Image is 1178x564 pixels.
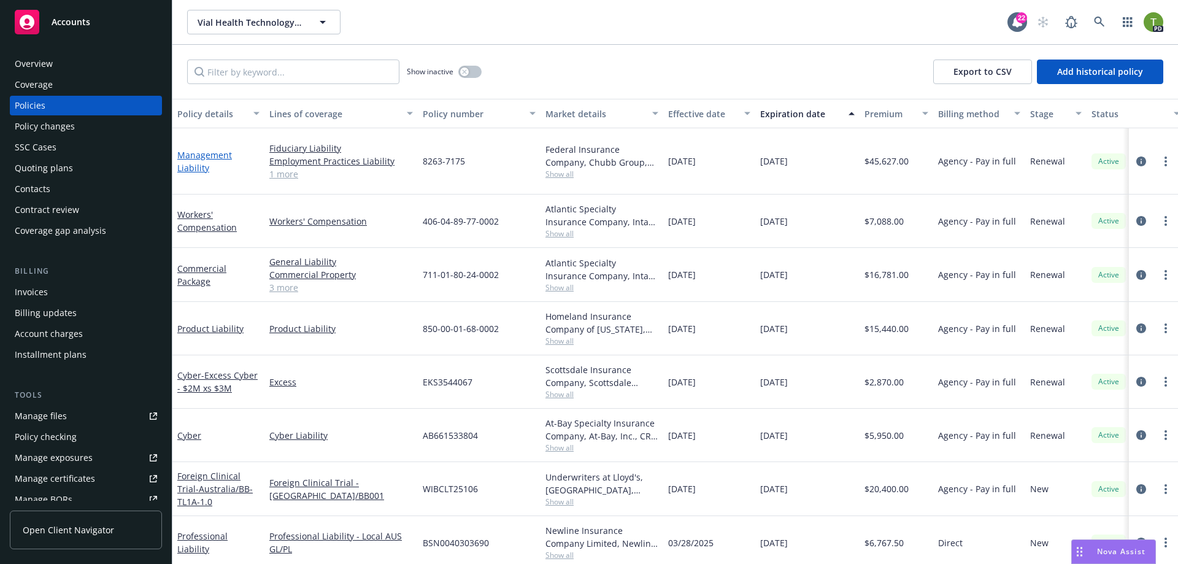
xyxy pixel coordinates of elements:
span: [DATE] [668,155,696,168]
a: Contract review [10,200,162,220]
a: Manage files [10,406,162,426]
button: Export to CSV [933,60,1032,84]
span: Agency - Pay in full [938,322,1016,335]
span: New [1030,482,1049,495]
span: 8263-7175 [423,155,465,168]
a: Billing updates [10,303,162,323]
span: Agency - Pay in full [938,376,1016,388]
div: Scottsdale Insurance Company, Scottsdale Insurance Company (Nationwide), CRC Group [545,363,658,389]
div: Contacts [15,179,50,199]
span: WIBCLT25106 [423,482,478,495]
div: Coverage [15,75,53,95]
a: more [1158,482,1173,496]
a: Foreign Clinical Trial [177,470,253,508]
a: Accounts [10,5,162,39]
a: circleInformation [1134,428,1149,442]
a: Commercial Property [269,268,413,281]
div: Status [1091,107,1166,120]
a: Contacts [10,179,162,199]
span: Open Client Navigator [23,523,114,536]
div: Manage BORs [15,490,72,509]
span: [DATE] [668,376,696,388]
div: Underwriters at Lloyd's, [GEOGRAPHIC_DATA], [PERSON_NAME] of [GEOGRAPHIC_DATA], Clinical Trials I... [545,471,658,496]
a: Product Liability [177,323,244,334]
img: photo [1144,12,1163,32]
span: - Australia/BB-TL1A-1.0 [177,483,253,508]
a: Policy checking [10,427,162,447]
span: Show all [545,389,658,400]
span: Add historical policy [1057,66,1143,77]
a: Cyber [177,430,201,441]
span: BSN0040303690 [423,536,489,549]
div: Newline Insurance Company Limited, Newline Holdings UK Limited ([GEOGRAPHIC_DATA]), Elkington [PE... [545,524,658,550]
span: EKS3544067 [423,376,472,388]
span: Show all [545,169,658,179]
a: Report a Bug [1059,10,1084,34]
button: Policy number [418,99,541,128]
span: Agency - Pay in full [938,155,1016,168]
span: Active [1096,537,1121,548]
a: Quoting plans [10,158,162,178]
div: Tools [10,389,162,401]
div: Contract review [15,200,79,220]
a: General Liability [269,255,413,268]
span: [DATE] [760,155,788,168]
a: Coverage [10,75,162,95]
div: Drag to move [1072,540,1087,563]
a: Product Liability [269,322,413,335]
a: Policies [10,96,162,115]
span: [DATE] [760,215,788,228]
div: Manage exposures [15,448,93,468]
button: Add historical policy [1037,60,1163,84]
span: Agency - Pay in full [938,482,1016,495]
div: Policy checking [15,427,77,447]
span: Renewal [1030,215,1065,228]
a: circleInformation [1134,321,1149,336]
a: more [1158,428,1173,442]
a: Foreign Clinical Trial - [GEOGRAPHIC_DATA]/BB001 [269,476,413,502]
span: 850-00-01-68-0002 [423,322,499,335]
span: $5,950.00 [864,429,904,442]
span: Show all [545,496,658,507]
a: Installment plans [10,345,162,365]
button: Policy details [172,99,264,128]
a: circleInformation [1134,535,1149,550]
a: Workers' Compensation [269,215,413,228]
div: Overview [15,54,53,74]
span: Vial Health Technology Inc. [198,16,304,29]
a: more [1158,321,1173,336]
span: - Excess Cyber - $2M xs $3M [177,369,258,394]
a: Manage certificates [10,469,162,489]
div: Atlantic Specialty Insurance Company, Intact Insurance [545,257,658,282]
span: Show all [545,282,658,293]
span: Active [1096,269,1121,280]
div: Account charges [15,324,83,344]
div: Coverage gap analysis [15,221,106,241]
a: Manage exposures [10,448,162,468]
a: 1 more [269,168,413,180]
div: Manage certificates [15,469,95,489]
a: Employment Practices Liability [269,155,413,168]
span: [DATE] [760,268,788,281]
span: Show all [545,442,658,453]
span: Renewal [1030,268,1065,281]
span: [DATE] [668,322,696,335]
div: At-Bay Specialty Insurance Company, At-Bay, Inc., CRC Group [545,417,658,442]
div: Manage files [15,406,67,426]
button: Vial Health Technology Inc. [187,10,341,34]
span: 406-04-89-77-0002 [423,215,499,228]
div: Billing method [938,107,1007,120]
a: Policy changes [10,117,162,136]
button: Effective date [663,99,755,128]
div: Policy number [423,107,522,120]
span: Show all [545,550,658,560]
div: Policies [15,96,45,115]
span: Agency - Pay in full [938,429,1016,442]
span: Accounts [52,17,90,27]
span: [DATE] [760,429,788,442]
div: Billing [10,265,162,277]
span: [DATE] [668,268,696,281]
div: Installment plans [15,345,87,365]
button: Premium [860,99,933,128]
